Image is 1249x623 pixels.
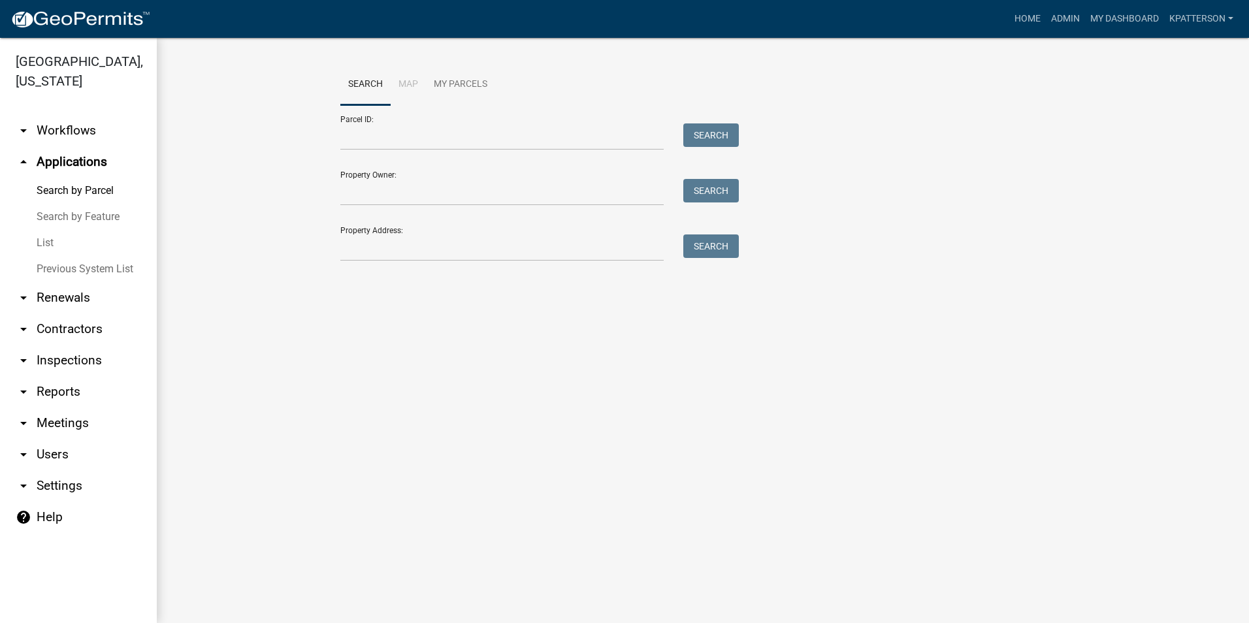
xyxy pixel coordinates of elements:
[16,290,31,306] i: arrow_drop_down
[16,384,31,400] i: arrow_drop_down
[426,64,495,106] a: My Parcels
[1046,7,1085,31] a: Admin
[1085,7,1164,31] a: My Dashboard
[16,447,31,462] i: arrow_drop_down
[16,123,31,138] i: arrow_drop_down
[683,179,739,202] button: Search
[1164,7,1239,31] a: KPATTERSON
[1009,7,1046,31] a: Home
[16,353,31,368] i: arrow_drop_down
[683,234,739,258] button: Search
[16,509,31,525] i: help
[16,321,31,337] i: arrow_drop_down
[16,415,31,431] i: arrow_drop_down
[16,478,31,494] i: arrow_drop_down
[340,64,391,106] a: Search
[16,154,31,170] i: arrow_drop_up
[683,123,739,147] button: Search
